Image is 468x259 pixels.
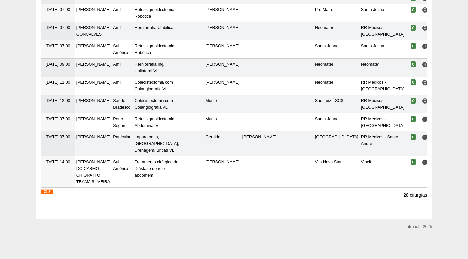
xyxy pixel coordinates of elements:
[75,95,112,113] td: [PERSON_NAME]
[46,44,70,48] span: [DATE] 07:00
[133,95,181,113] td: Colecistectomia com Colangiografia VL
[360,95,406,113] td: RR Médicos - [GEOGRAPHIC_DATA]
[112,156,133,188] td: Sul América
[133,156,181,188] td: Tratamento cirúrgico da Diástase do reto abdomem
[46,135,70,139] span: [DATE] 07:00
[46,117,70,121] span: [DATE] 07:00
[112,40,133,59] td: Sul América
[422,25,428,31] span: Consultório
[411,98,416,104] span: Confirmada
[422,7,428,13] span: Consultório
[411,159,416,165] span: Confirmada
[360,131,406,156] td: RR Médicos - Santo André
[314,95,360,113] td: São Luiz - SCS
[75,22,112,40] td: [PERSON_NAME] GONCALVES
[411,25,416,31] span: Confirmada
[411,7,416,13] span: Confirmada
[133,22,181,40] td: Herniorrafia Umbilical
[314,131,360,156] td: [GEOGRAPHIC_DATA]
[422,62,428,67] span: Hospital
[360,156,406,188] td: Vincit
[133,4,181,22] td: Retossigmoidectomia Robótica
[204,131,241,156] td: Geraldo
[411,116,416,122] span: Confirmada
[360,113,406,131] td: RR Médicos - [GEOGRAPHIC_DATA]
[314,156,360,188] td: Vila Nova Star
[46,80,70,85] span: [DATE] 11:00
[112,22,133,40] td: Amil
[133,40,181,59] td: Retossigmoidectomia Robótica
[133,131,181,156] td: Laparotomia, [GEOGRAPHIC_DATA], Drenagem, Bridas VL
[411,43,416,49] span: Confirmada
[75,113,112,131] td: [PERSON_NAME]
[41,189,53,194] img: XLS
[75,156,112,188] td: [PERSON_NAME] DO CARMO CHIORATTO TRAMA SILVEIRA
[411,134,416,140] span: Confirmada
[133,113,181,131] td: Retossigmoidectomia Abdominal VL
[360,59,406,77] td: Neomater
[360,77,406,95] td: RR Médicos - [GEOGRAPHIC_DATA]
[314,113,360,131] td: Santa Joana
[360,22,406,40] td: RR Médicos - [GEOGRAPHIC_DATA]
[422,43,428,49] span: Hospital
[75,77,112,95] td: [PERSON_NAME]
[112,95,133,113] td: Saúde Bradesco
[422,134,428,140] span: Consultório
[75,40,112,59] td: [PERSON_NAME]
[241,131,278,156] td: [PERSON_NAME]
[133,77,181,95] td: Colecistectomia com Colangiografia VL
[112,77,133,95] td: Amil
[133,59,181,77] td: Herniorrafia Ing. Unilateral VL
[112,131,133,156] td: Particular
[46,160,70,164] span: [DATE] 14:00
[204,113,241,131] td: Murilo
[360,40,406,59] td: Santa Joana
[204,22,241,40] td: [PERSON_NAME]
[204,95,241,113] td: Murilo
[422,159,428,165] span: Consultório
[112,4,133,22] td: Amil
[314,40,360,59] td: Santa Joana
[46,7,70,12] span: [DATE] 07:00
[314,22,360,40] td: Neomater
[112,113,133,131] td: Porto Seguro
[46,98,70,103] span: [DATE] 12:00
[314,77,360,95] td: Neomater
[422,98,428,104] span: Consultório
[204,77,241,95] td: [PERSON_NAME]
[422,80,428,85] span: Consultório
[112,59,133,77] td: Amil
[422,116,428,122] span: Consultório
[314,59,360,77] td: Neomater
[46,26,70,30] span: [DATE] 07:00
[314,4,360,22] td: Pro Matre
[204,40,241,59] td: [PERSON_NAME]
[204,156,241,188] td: [PERSON_NAME]
[75,4,112,22] td: [PERSON_NAME]
[406,223,432,230] div: Intranet | 2025
[403,192,427,198] p: 28 cirurgias
[360,4,406,22] td: Santa Joana
[46,62,70,67] span: [DATE] 09:00
[75,131,112,156] td: [PERSON_NAME]
[75,59,112,77] td: [PERSON_NAME]
[204,4,241,22] td: [PERSON_NAME]
[411,61,416,67] span: Confirmada
[204,59,241,77] td: [PERSON_NAME]
[411,79,416,85] span: Confirmada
